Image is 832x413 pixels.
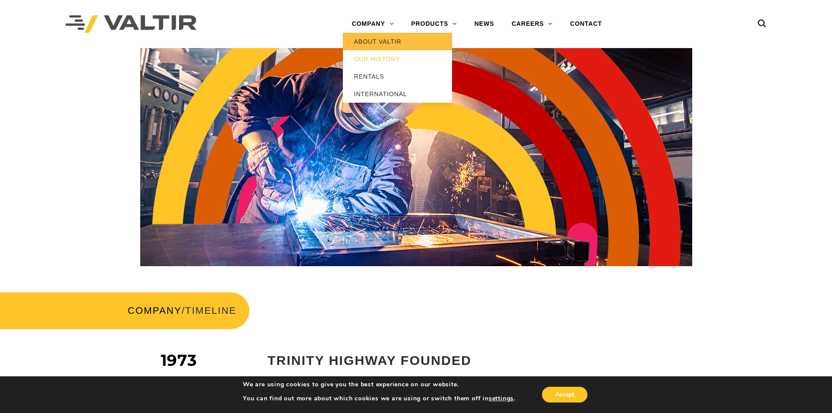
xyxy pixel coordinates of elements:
[243,381,515,389] p: We are using cookies to give you the best experience on our website.
[466,15,503,33] a: NEWS
[268,353,472,368] strong: TRINITY HIGHWAY FOUNDED
[343,33,452,50] a: ABOUT VALTIR
[243,395,515,403] p: You can find out more about which cookies we are using or switch them off in .
[66,15,197,33] img: Valtir
[128,305,182,316] a: COMPANY
[268,374,654,395] p: It was the decade of the 1970s that roadway safety design became a regular component of highway p...
[343,68,452,85] a: RENTALS
[343,50,452,68] a: OUR HISTORY
[161,351,197,370] span: 1973
[503,15,561,33] a: CAREERS
[489,395,514,403] button: settings
[402,15,466,33] a: PRODUCTS
[561,15,611,33] a: CONTACT
[343,15,402,33] a: COMPANY
[542,387,587,403] button: Accept
[140,48,692,266] img: Header_Timeline
[185,305,236,316] span: TIMELINE
[343,85,452,103] a: INTERNATIONAL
